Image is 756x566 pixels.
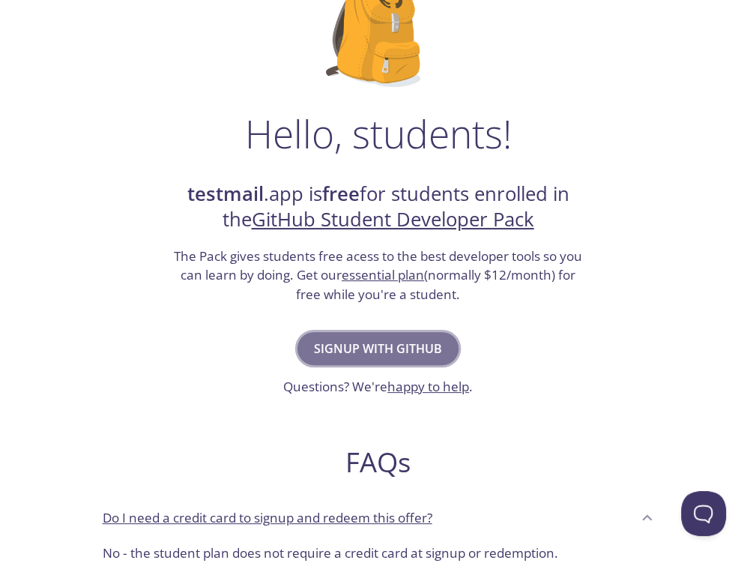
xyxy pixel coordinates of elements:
[187,181,264,207] strong: testmail
[322,181,360,207] strong: free
[103,508,432,528] p: Do I need a credit card to signup and redeem this offer?
[342,266,424,283] a: essential plan
[314,338,442,359] span: Signup with GitHub
[91,445,666,479] h2: FAQs
[681,491,726,536] iframe: Help Scout Beacon - Open
[172,181,584,233] h2: .app is for students enrolled in the
[283,377,473,397] h3: Questions? We're .
[387,378,469,395] a: happy to help
[103,544,654,563] p: No - the student plan does not require a credit card at signup or redemption.
[252,206,534,232] a: GitHub Student Developer Pack
[297,332,459,365] button: Signup with GitHub
[91,497,666,538] div: Do I need a credit card to signup and redeem this offer?
[245,111,512,156] h1: Hello, students!
[172,247,584,304] h3: The Pack gives students free acess to the best developer tools so you can learn by doing. Get our...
